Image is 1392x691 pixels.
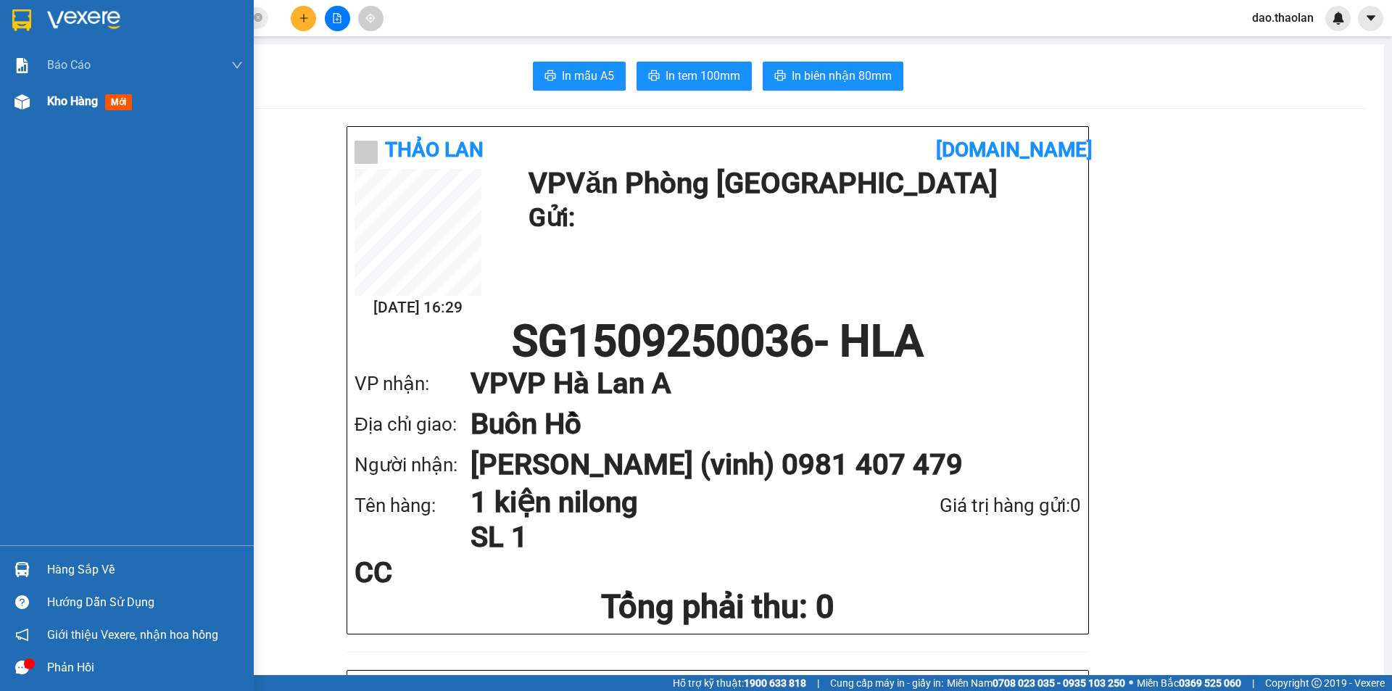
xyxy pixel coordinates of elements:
[792,67,892,85] span: In biên nhận 80mm
[1240,9,1325,27] span: dao.thaolan
[666,67,740,85] span: In tem 100mm
[1312,678,1322,688] span: copyright
[47,559,243,581] div: Hàng sắp về
[254,12,262,25] span: close-circle
[744,677,806,689] strong: 1900 633 818
[471,404,1052,444] h1: Buôn Hồ
[544,70,556,83] span: printer
[14,58,30,73] img: solution-icon
[47,56,91,74] span: Báo cáo
[774,70,786,83] span: printer
[291,6,316,31] button: plus
[533,62,626,91] button: printerIn mẫu A5
[471,485,863,520] h1: 1 kiện nilong
[355,320,1081,363] h1: SG1509250036 - HLA
[936,138,1093,162] b: [DOMAIN_NAME]
[358,6,384,31] button: aim
[355,296,481,320] h2: [DATE] 16:29
[15,595,29,609] span: question-circle
[355,369,471,399] div: VP nhận:
[385,138,484,162] b: Thảo Lan
[299,13,309,23] span: plus
[1364,12,1377,25] span: caret-down
[365,13,376,23] span: aim
[1252,675,1254,691] span: |
[325,6,350,31] button: file-add
[1179,677,1241,689] strong: 0369 525 060
[47,657,243,679] div: Phản hồi
[231,59,243,71] span: down
[12,9,31,31] img: logo-vxr
[1129,680,1133,686] span: ⚪️
[471,444,1052,485] h1: [PERSON_NAME] (vinh) 0981 407 479
[648,70,660,83] span: printer
[817,675,819,691] span: |
[562,67,614,85] span: In mẫu A5
[355,410,471,439] div: Địa chỉ giao:
[529,169,1074,198] h1: VP Văn Phòng [GEOGRAPHIC_DATA]
[7,107,167,128] li: In ngày: 16:29 15/09
[1332,12,1345,25] img: icon-new-feature
[14,562,30,577] img: warehouse-icon
[355,587,1081,626] h1: Tổng phải thu: 0
[15,628,29,642] span: notification
[863,491,1081,521] div: Giá trị hàng gửi: 0
[14,94,30,109] img: warehouse-icon
[355,450,471,480] div: Người nhận:
[471,520,863,555] h1: SL 1
[830,675,943,691] span: Cung cấp máy in - giấy in:
[47,94,98,108] span: Kho hàng
[355,558,594,587] div: CC
[993,677,1125,689] strong: 0708 023 035 - 0935 103 250
[763,62,903,91] button: printerIn biên nhận 80mm
[673,675,806,691] span: Hỗ trợ kỹ thuật:
[47,626,218,644] span: Giới thiệu Vexere, nhận hoa hồng
[637,62,752,91] button: printerIn tem 100mm
[254,13,262,22] span: close-circle
[471,363,1052,404] h1: VP VP Hà Lan A
[947,675,1125,691] span: Miền Nam
[15,661,29,674] span: message
[355,491,471,521] div: Tên hàng:
[105,94,132,110] span: mới
[1358,6,1383,31] button: caret-down
[1137,675,1241,691] span: Miền Bắc
[529,198,1074,238] h1: Gửi:
[47,592,243,613] div: Hướng dẫn sử dụng
[7,87,167,107] li: Thảo Lan
[332,13,342,23] span: file-add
